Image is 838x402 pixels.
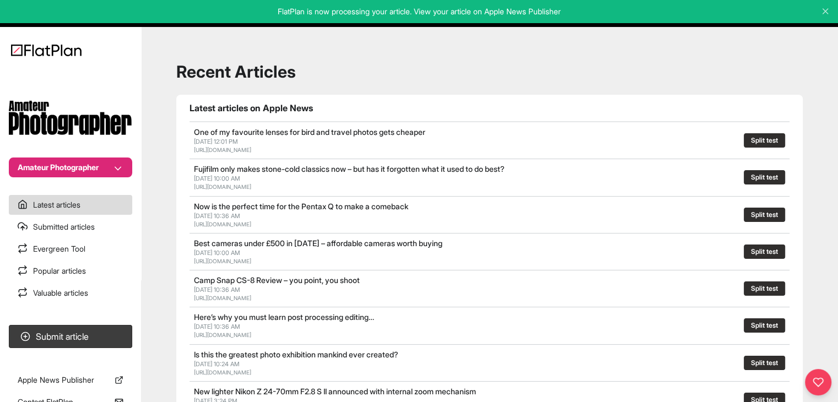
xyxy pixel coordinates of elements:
a: Latest articles [9,195,132,215]
span: [DATE] 10:00 AM [194,175,240,182]
a: Here’s why you must learn post processing editing… [194,312,374,322]
a: Now is the perfect time for the Pentax Q to make a comeback [194,202,408,211]
img: Publication Logo [9,100,132,135]
a: Camp Snap CS-8 Review – you point, you shoot [194,275,360,285]
a: [URL][DOMAIN_NAME] [194,183,251,190]
a: [URL][DOMAIN_NAME] [194,332,251,338]
span: [DATE] 10:00 AM [194,249,240,257]
a: [URL][DOMAIN_NAME] [194,146,251,153]
a: One of my favourite lenses for bird and travel photos gets cheaper [194,127,425,137]
a: Fujifilm only makes stone-cold classics now – but has it forgotten what it used to do best? [194,164,505,173]
a: Apple News Publisher [9,370,132,390]
h1: Latest articles on Apple News [190,101,790,115]
span: [DATE] 10:24 AM [194,360,240,368]
button: Amateur Photographer [9,157,132,177]
a: New lighter Nikon Z 24-70mm F2.8 S II announced with internal zoom mechanism [194,387,476,396]
p: FlatPlan is now processing your article. View your article on Apple News Publisher [8,6,830,17]
button: Split test [744,170,785,184]
a: Submitted articles [9,217,132,237]
h1: Recent Articles [176,62,803,82]
img: Logo [11,44,82,56]
a: Best cameras under £500 in [DATE] – affordable cameras worth buying [194,238,442,248]
span: [DATE] 10:36 AM [194,286,240,294]
a: [URL][DOMAIN_NAME] [194,295,251,301]
a: Evergreen Tool [9,239,132,259]
a: Popular articles [9,261,132,281]
a: [URL][DOMAIN_NAME] [194,258,251,264]
button: Split test [744,281,785,296]
a: [URL][DOMAIN_NAME] [194,369,251,376]
button: Submit article [9,325,132,348]
a: [URL][DOMAIN_NAME] [194,221,251,227]
button: Split test [744,245,785,259]
span: [DATE] 10:36 AM [194,323,240,330]
button: Split test [744,208,785,222]
button: Split test [744,133,785,148]
a: Is this the greatest photo exhibition mankind ever created? [194,350,398,359]
button: Split test [744,318,785,333]
span: [DATE] 10:36 AM [194,212,240,220]
a: Valuable articles [9,283,132,303]
button: Split test [744,356,785,370]
span: [DATE] 12:01 PM [194,138,238,145]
